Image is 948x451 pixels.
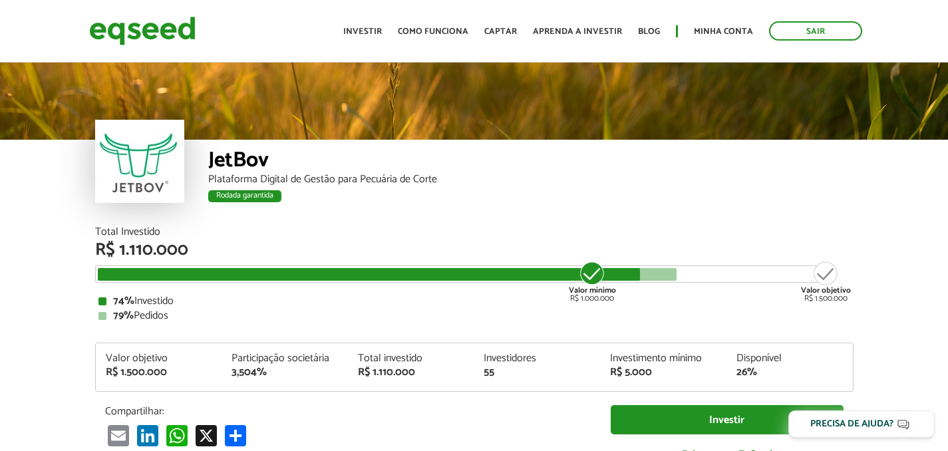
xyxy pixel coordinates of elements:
[611,405,844,435] a: Investir
[105,424,132,446] a: Email
[484,367,590,378] div: 55
[484,353,590,364] div: Investidores
[232,367,338,378] div: 3,504%
[106,367,212,378] div: R$ 1.500.000
[638,27,660,36] a: Blog
[398,27,468,36] a: Como funciona
[208,174,854,185] div: Plataforma Digital de Gestão para Pecuária de Corte
[134,424,161,446] a: LinkedIn
[610,367,716,378] div: R$ 5.000
[113,292,134,310] strong: 74%
[358,367,464,378] div: R$ 1.110.000
[95,241,854,259] div: R$ 1.110.000
[89,13,196,49] img: EqSeed
[232,353,338,364] div: Participação societária
[105,405,591,418] p: Compartilhar:
[208,150,854,174] div: JetBov
[694,27,753,36] a: Minha conta
[193,424,220,446] a: X
[106,353,212,364] div: Valor objetivo
[801,260,851,303] div: R$ 1.500.000
[343,27,382,36] a: Investir
[769,21,862,41] a: Sair
[533,27,622,36] a: Aprenda a investir
[569,284,616,297] strong: Valor mínimo
[113,307,134,325] strong: 79%
[98,311,850,321] div: Pedidos
[98,296,850,307] div: Investido
[610,353,716,364] div: Investimento mínimo
[95,227,854,237] div: Total Investido
[484,27,517,36] a: Captar
[358,353,464,364] div: Total investido
[567,260,617,303] div: R$ 1.000.000
[164,424,190,446] a: WhatsApp
[222,424,249,446] a: Compartilhar
[208,190,281,202] div: Rodada garantida
[736,367,843,378] div: 26%
[736,353,843,364] div: Disponível
[801,284,851,297] strong: Valor objetivo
